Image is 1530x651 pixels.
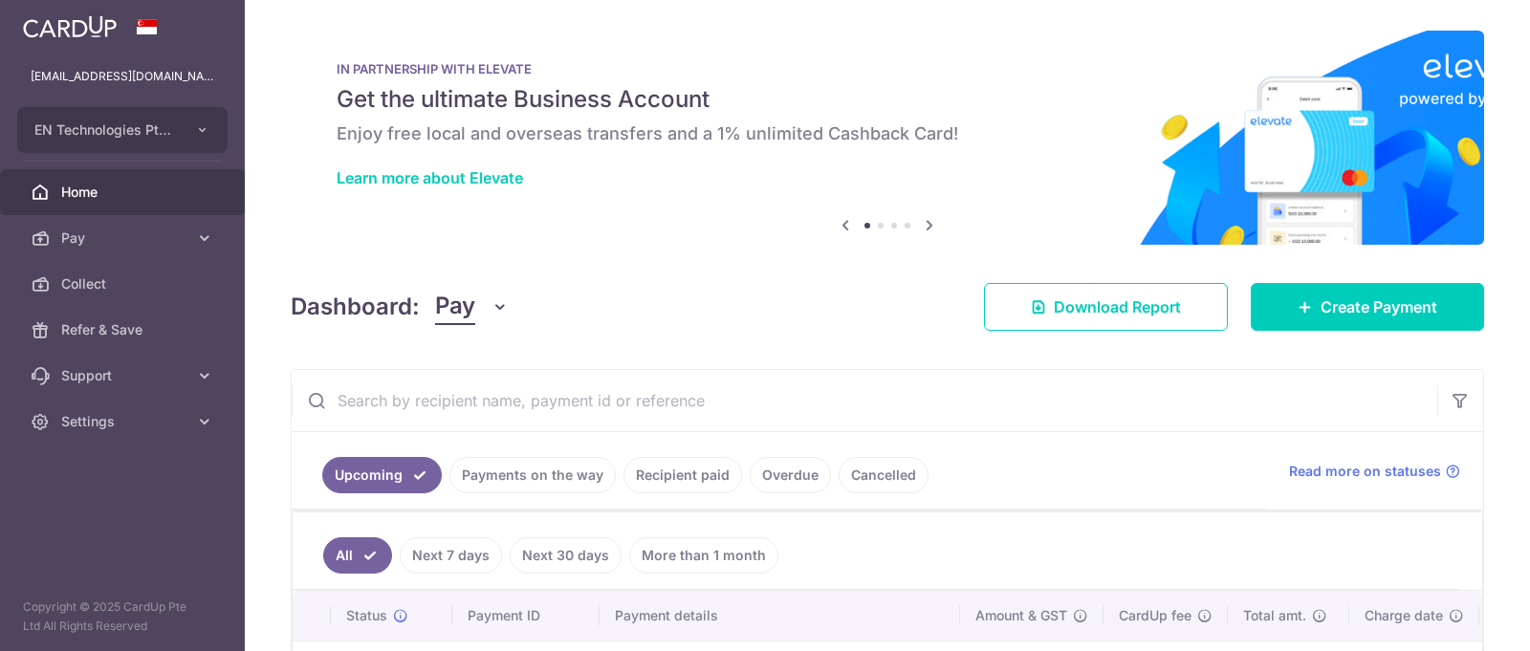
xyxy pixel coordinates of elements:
p: [EMAIL_ADDRESS][DOMAIN_NAME] [31,67,214,86]
img: CardUp [23,15,117,38]
span: Pay [61,228,187,248]
h4: Dashboard: [291,290,420,324]
span: Settings [61,412,187,431]
span: EN Technologies Pte Ltd [34,120,176,140]
span: Create Payment [1321,295,1437,318]
h6: Enjoy free local and overseas transfers and a 1% unlimited Cashback Card! [337,122,1438,145]
input: Search by recipient name, payment id or reference [292,370,1437,431]
span: Read more on statuses [1289,462,1441,481]
img: Renovation banner [291,31,1484,245]
span: Support [61,366,187,385]
a: Overdue [750,457,831,493]
span: Pay [435,289,475,325]
span: Amount & GST [975,606,1067,625]
a: All [323,537,392,574]
th: Payment ID [452,591,600,640]
span: Collect [61,274,187,293]
a: Create Payment [1251,283,1484,331]
a: More than 1 month [629,537,778,574]
a: Next 30 days [510,537,622,574]
button: EN Technologies Pte Ltd [17,107,228,153]
a: Learn more about Elevate [337,168,523,187]
a: Download Report [984,283,1228,331]
th: Payment details [600,591,960,640]
span: Charge date [1365,606,1443,625]
p: IN PARTNERSHIP WITH ELEVATE [337,61,1438,76]
a: Next 7 days [400,537,502,574]
span: CardUp fee [1119,606,1191,625]
span: Download Report [1054,295,1181,318]
a: Read more on statuses [1289,462,1460,481]
a: Upcoming [322,457,442,493]
span: Refer & Save [61,320,187,339]
button: Pay [435,289,509,325]
span: Total amt. [1243,606,1306,625]
a: Cancelled [839,457,929,493]
span: Home [61,183,187,202]
h5: Get the ultimate Business Account [337,84,1438,115]
span: Status [346,606,387,625]
a: Payments on the way [449,457,616,493]
a: Recipient paid [623,457,742,493]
